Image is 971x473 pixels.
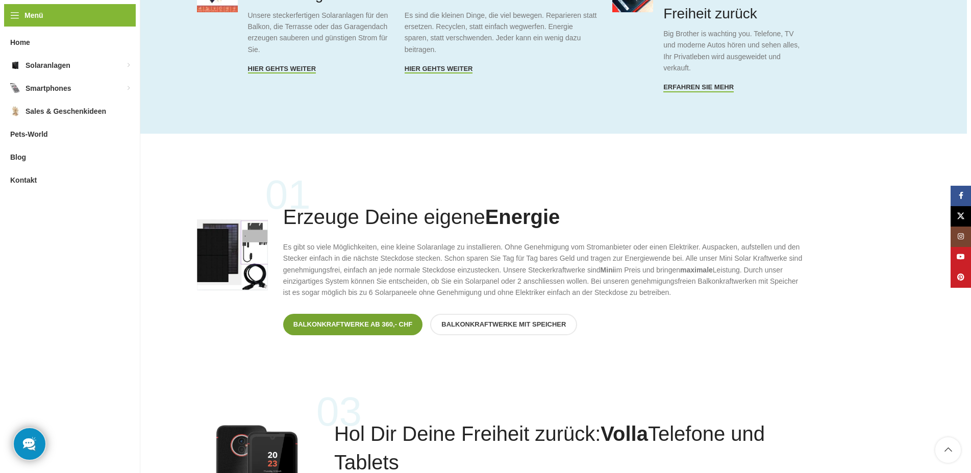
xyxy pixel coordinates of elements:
[935,437,961,463] a: Scroll to top button
[26,79,71,97] span: Smartphones
[680,266,713,274] strong: maximale
[405,10,597,56] p: Es sind die kleinen Dinge, die viel bewegen. Reparieren statt ersetzen. Recyclen, statt einfach w...
[601,422,648,445] b: Volla
[10,171,37,189] span: Kontakt
[405,65,473,74] a: Hier gehts Weiter
[430,314,577,335] a: Balkonkraftwerke mit Speicher
[10,106,20,116] img: Sales & Geschenkideen
[951,267,971,288] a: Pinterest Social Link
[265,175,787,215] p: 01
[316,391,787,432] p: 03
[248,65,316,73] span: Hier gehts weiter
[663,83,734,91] span: Erfahren Sie mehr
[248,65,316,74] a: Hier gehts weiter
[197,219,268,291] img: Balkonkraftwerk
[601,266,615,274] strong: Mini
[10,125,48,143] span: Pets-World
[663,83,734,92] a: Erfahren Sie mehr
[26,56,70,74] span: Solaranlagen
[663,28,805,74] p: Big Brother is wachting you. Telefone, TV und moderne Autos hören und sehen alles, Ihr Privatlebe...
[951,247,971,267] a: YouTube Social Link
[283,241,805,298] p: Es gibt so viele Möglichkeiten, eine kleine Solaranlage zu installieren. Ohne Genehmigung vom Str...
[405,65,473,73] span: Hier gehts Weiter
[283,203,560,231] h4: Erzeuge Deine eigene
[24,10,43,21] span: Menü
[283,314,423,335] a: Balkonkraftwerke ab 360,- CHF
[248,10,389,56] p: Unsere steckerfertigen Solaranlagen für den Balkon, die Terrasse oder das Garagendach erzeugen sa...
[485,206,560,228] b: Energie
[10,33,30,52] span: Home
[10,83,20,93] img: Smartphones
[10,60,20,70] img: Solaranlagen
[951,206,971,227] a: X Social Link
[951,186,971,206] a: Facebook Social Link
[441,320,566,329] span: Balkonkraftwerke mit Speicher
[293,320,413,329] span: Balkonkraftwerke ab 360,- CHF
[951,227,971,247] a: Instagram Social Link
[10,148,26,166] span: Blog
[26,102,106,120] span: Sales & Geschenkideen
